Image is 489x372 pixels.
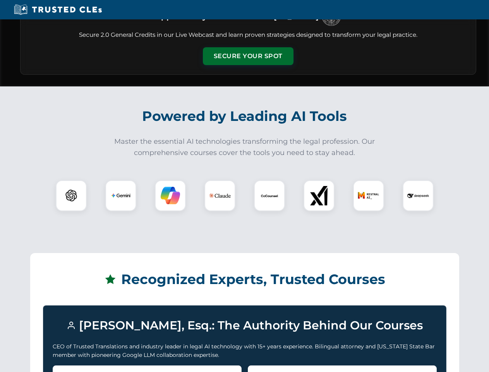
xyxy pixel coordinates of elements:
[109,136,380,158] p: Master the essential AI technologies transforming the legal profession. Our comprehensive courses...
[203,47,293,65] button: Secure Your Spot
[53,342,437,360] p: CEO of Trusted Translations and industry leader in legal AI technology with 15+ years experience....
[161,186,180,205] img: Copilot Logo
[353,180,384,211] div: Mistral AI
[105,180,136,211] div: Gemini
[56,180,87,211] div: ChatGPT
[60,184,82,207] img: ChatGPT Logo
[309,186,329,205] img: xAI Logo
[12,4,104,15] img: Trusted CLEs
[260,186,279,205] img: CoCounsel Logo
[53,315,437,336] h3: [PERSON_NAME], Esq.: The Authority Behind Our Courses
[30,103,459,130] h2: Powered by Leading AI Tools
[304,180,335,211] div: xAI
[204,180,235,211] div: Claude
[403,180,434,211] div: DeepSeek
[254,180,285,211] div: CoCounsel
[358,185,379,207] img: Mistral AI Logo
[155,180,186,211] div: Copilot
[43,266,446,293] h2: Recognized Experts, Trusted Courses
[209,185,231,207] img: Claude Logo
[30,31,467,40] p: Secure 2.0 General Credits in our Live Webcast and learn proven strategies designed to transform ...
[407,185,429,207] img: DeepSeek Logo
[111,186,130,205] img: Gemini Logo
